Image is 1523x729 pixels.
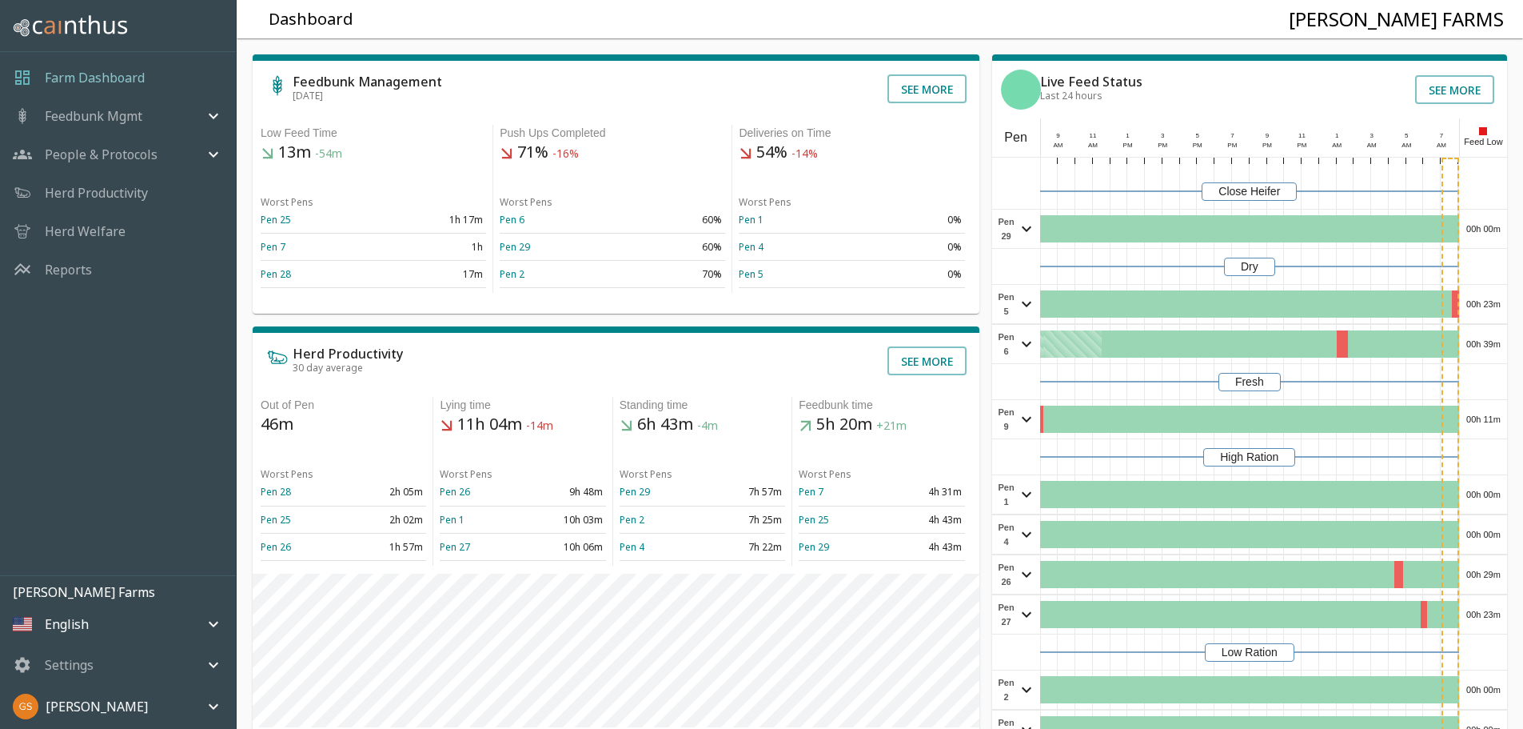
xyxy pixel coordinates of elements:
td: 2h 05m [344,479,427,506]
h5: 46m [261,414,426,435]
span: Last 24 hours [1040,89,1102,102]
a: Herd Productivity [45,183,148,202]
p: Feedbunk Mgmt [45,106,142,126]
td: 9h 48m [523,479,606,506]
span: Pen 27 [996,600,1017,629]
span: Pen 5 [996,290,1017,318]
span: Worst Pens [261,195,313,209]
p: [PERSON_NAME] [46,697,148,716]
div: 00h 23m [1460,595,1507,634]
span: Pen 6 [996,330,1017,358]
span: 30 day average [293,361,363,375]
span: -14% [791,146,818,162]
a: Pen 1 [739,213,763,226]
a: Pen 29 [500,240,530,254]
td: 7h 22m [702,533,785,560]
span: -14m [526,419,553,434]
h5: 6h 43m [620,414,785,436]
span: Pen 4 [996,520,1017,549]
div: 1 [1119,131,1137,141]
span: Worst Pens [261,467,313,481]
a: Pen 7 [261,240,285,254]
p: [PERSON_NAME] Farms [13,583,236,602]
a: Pen 4 [620,540,644,554]
div: 00h 00m [1460,671,1507,709]
div: 00h 00m [1460,515,1507,554]
h5: 54% [739,142,964,164]
button: See more [887,74,967,103]
div: Out of Pen [261,397,426,414]
div: Low Ration [1205,643,1294,662]
span: PM [1158,142,1167,149]
div: 00h 39m [1460,325,1507,363]
td: 7h 25m [702,506,785,533]
a: Pen 4 [739,240,763,254]
div: 7 [1223,131,1241,141]
h6: Herd Productivity [293,347,403,360]
span: PM [1227,142,1237,149]
a: Pen 6 [500,213,524,226]
span: Worst Pens [620,467,672,481]
div: 9 [1049,131,1066,141]
span: AM [1088,142,1098,149]
span: Worst Pens [440,467,492,481]
div: Fresh [1218,373,1281,391]
a: Pen 5 [739,267,763,281]
div: Push Ups Completed [500,125,725,142]
img: 1aa0c48fb701e1da05996ac86e083ad1 [13,694,38,719]
td: 0% [851,261,964,288]
span: Worst Pens [500,195,552,209]
span: Worst Pens [799,467,851,481]
td: 10h 06m [523,533,606,560]
div: 5 [1189,131,1206,141]
button: See more [887,346,967,375]
td: 1h 57m [344,533,427,560]
div: 00h 00m [1460,475,1507,514]
p: People & Protocols [45,145,157,164]
p: Settings [45,655,94,675]
a: Pen 25 [261,213,291,226]
h5: 5h 20m [799,414,964,436]
h5: 71% [500,142,725,164]
td: 17m [373,261,486,288]
h4: [PERSON_NAME] Farms [1289,7,1504,31]
div: 3 [1363,131,1381,141]
div: High Ration [1203,448,1295,467]
span: [DATE] [293,89,323,102]
div: Feedbunk time [799,397,964,414]
td: 2h 02m [344,506,427,533]
span: +21m [876,419,907,434]
div: Dry [1224,258,1275,276]
span: -16% [552,146,579,162]
span: Pen 1 [996,480,1017,509]
a: Pen 25 [799,513,829,527]
h6: Feedbunk Management [293,75,442,88]
div: Close Heifer [1202,182,1297,201]
span: Pen 26 [996,560,1017,589]
p: Herd Welfare [45,222,126,241]
a: Pen 26 [261,540,291,554]
a: Pen 28 [261,485,291,499]
div: Lying time [440,397,605,414]
h5: Dashboard [269,9,353,30]
div: Pen [992,118,1040,157]
a: Reports [45,260,92,279]
div: 3 [1154,131,1171,141]
td: 1h 17m [373,206,486,234]
div: Low Feed Time [261,125,486,142]
a: Pen 7 [799,485,823,499]
span: AM [1401,142,1411,149]
td: 4h 43m [882,533,965,560]
span: PM [1123,142,1133,149]
td: 1h [373,234,486,261]
span: AM [1437,142,1446,149]
td: 70% [612,261,725,288]
td: 4h 43m [882,506,965,533]
div: 00h 00m [1460,210,1507,248]
td: 0% [851,234,964,261]
a: Pen 26 [440,485,470,499]
div: 7 [1433,131,1450,141]
a: Pen 28 [261,267,291,281]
